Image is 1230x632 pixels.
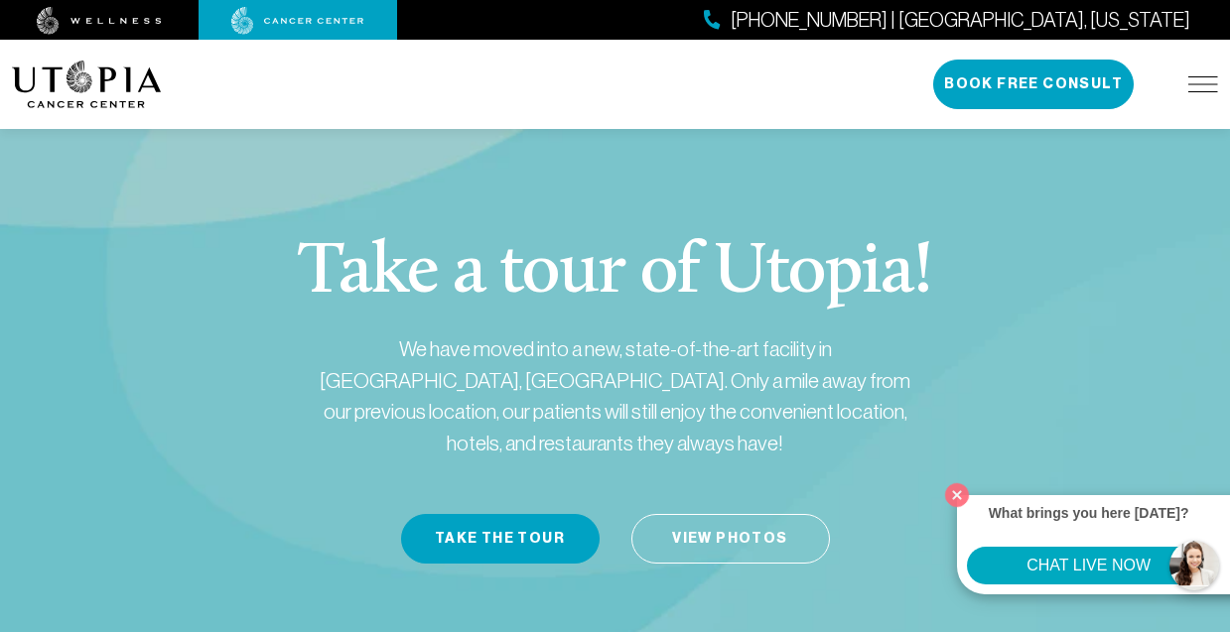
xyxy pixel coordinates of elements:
[12,61,162,108] img: logo
[940,478,974,512] button: Close
[1188,76,1218,92] img: icon-hamburger
[401,514,600,564] button: Take the Tour
[298,238,932,310] h1: Take a tour of Utopia!
[37,7,162,35] img: wellness
[731,6,1190,35] span: [PHONE_NUMBER] | [GEOGRAPHIC_DATA], [US_STATE]
[704,6,1190,35] a: [PHONE_NUMBER] | [GEOGRAPHIC_DATA], [US_STATE]
[933,60,1134,109] button: Book Free Consult
[967,547,1210,584] button: CHAT LIVE NOW
[308,333,923,458] p: We have moved into a new, state-of-the-art facility in [GEOGRAPHIC_DATA], [GEOGRAPHIC_DATA]. Only...
[231,7,364,35] img: cancer center
[631,514,830,564] a: View Photos
[989,505,1189,521] strong: What brings you here [DATE]?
